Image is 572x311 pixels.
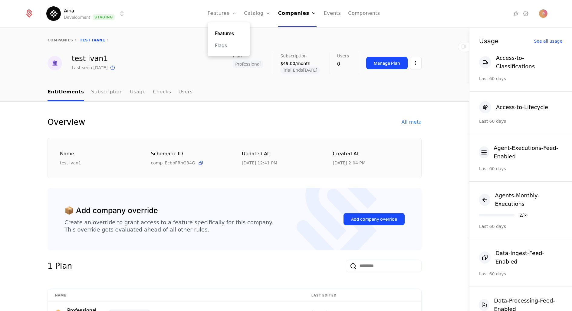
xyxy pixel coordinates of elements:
a: Users [178,83,192,101]
ul: Choose Sub Page [48,83,192,101]
button: Agents-Monthly-Executions [479,191,562,208]
span: Staging [93,14,115,20]
div: Last 60 days [479,118,562,124]
div: 1 Plan [48,260,72,272]
button: Open user button [539,9,547,18]
div: Schematic ID [151,150,228,157]
div: test ivan1 [72,55,116,62]
span: Professional [233,60,263,68]
nav: Main [48,83,422,101]
button: Select action [410,57,422,69]
th: Last edited [304,289,421,302]
div: 0 [337,60,349,68]
span: Subscription [280,54,307,58]
a: Checks [153,83,171,101]
div: $49.00/month [280,60,320,66]
div: Access-to-Lifecycle [496,103,548,112]
th: Name [48,289,304,302]
div: Usage [479,38,498,44]
span: comp_EcbbFRnG34G [151,160,195,166]
a: Features [215,30,243,37]
a: companies [48,38,73,42]
button: Access-to-Lifecycle [479,101,548,113]
img: Airia [46,6,61,21]
div: Last 60 days [479,271,562,277]
span: Plan [233,54,242,58]
div: Last 60 days [479,76,562,82]
a: Usage [130,83,146,101]
button: Select environment [48,7,126,20]
div: Data-Ingest-Feed-Enabled [495,249,562,266]
div: Manage Plan [374,60,400,66]
span: Users [337,54,349,58]
img: Ivana Popova [539,9,547,18]
span: Trial Ends [DATE] [280,66,320,74]
div: Development [64,14,90,20]
a: Integrations [512,10,520,17]
div: All meta [402,118,422,126]
div: Last 60 days [479,166,562,172]
div: Updated at [242,150,318,158]
div: 8/14/25, 2:04 PM [333,160,366,166]
div: Overview [48,116,85,128]
a: Subscription [91,83,123,101]
a: Settings [522,10,529,17]
div: 8/20/25, 12:41 PM [242,160,277,166]
img: test ivan1 [48,56,62,70]
button: Add company override [344,213,405,225]
div: 📦 Add company override [64,205,158,216]
div: Add company override [351,216,397,222]
a: Entitlements [48,83,84,101]
div: Last 60 days [479,223,562,229]
div: 2 / ∞ [519,213,528,217]
div: Agent-Executions-Feed-Enabled [494,144,562,161]
div: Access-to-Classifications [496,54,562,71]
div: Created at [333,150,409,158]
div: test ivan1 [60,160,136,166]
button: Agent-Executions-Feed-Enabled [479,144,562,161]
div: See all usage [534,39,562,43]
div: Create an override to grant access to a feature specifically for this company. This override gets... [64,219,273,233]
button: Manage Plan [366,57,408,69]
div: Agents-Monthly-Executions [495,191,563,208]
span: Airia [64,7,74,14]
a: Flags [215,42,243,49]
div: Name [60,150,136,158]
div: Last seen [DATE] [72,65,108,71]
button: Data-Ingest-Feed-Enabled [479,249,562,266]
button: Access-to-Classifications [479,54,562,71]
